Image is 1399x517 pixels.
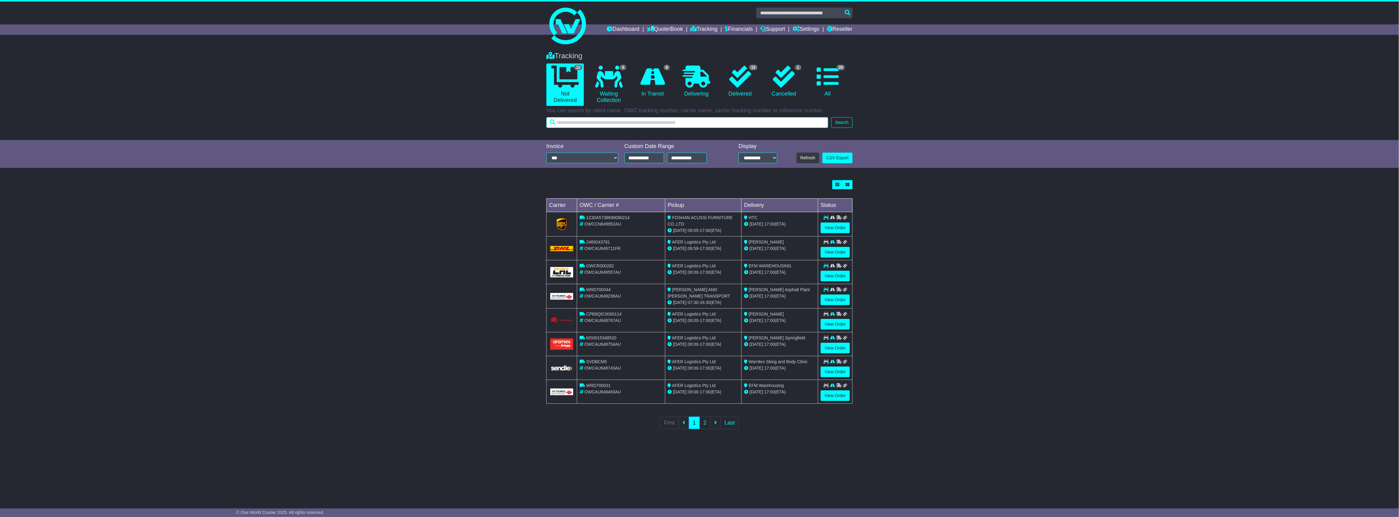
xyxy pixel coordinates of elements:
[673,246,687,251] span: [DATE]
[750,318,763,323] span: [DATE]
[750,389,763,394] span: [DATE]
[584,246,621,251] span: OWCAU649711FR
[797,153,819,163] button: Refresh
[764,246,775,251] span: 17:00
[760,24,785,35] a: Support
[749,65,757,70] span: 13
[699,417,710,429] a: 2
[700,270,710,275] span: 17:00
[700,318,710,323] span: 17:00
[586,215,630,220] span: 1Z30A5738699080214
[691,24,717,35] a: Tracking
[749,240,784,244] span: [PERSON_NAME]
[584,389,621,394] span: OWCAU648483AU
[809,63,847,99] a: 26 All
[607,24,639,35] a: Dashboard
[689,417,700,429] a: 1
[749,287,810,292] span: [PERSON_NAME] Asphalt Plant
[822,153,853,163] a: CSV Export
[546,143,618,150] div: Invoice
[574,65,582,70] span: 12
[821,247,850,258] a: View Order
[744,341,815,348] div: (ETA)
[673,389,687,394] span: [DATE]
[584,270,621,275] span: OWCAU649557AU
[700,342,710,347] span: 17:00
[764,342,775,347] span: 17:00
[764,222,775,226] span: 17:00
[673,342,687,347] span: [DATE]
[664,65,670,70] span: 8
[821,222,850,233] a: View Order
[821,367,850,377] a: View Order
[821,319,850,330] a: View Order
[700,366,710,371] span: 17:00
[749,312,784,316] span: [PERSON_NAME]
[749,383,784,388] span: EFM Warehousing
[688,228,699,233] span: 09:05
[749,263,791,268] span: EFM WAREHOUSING
[550,317,573,324] img: GetCarrierServiceLogo
[590,63,628,106] a: 4 Waiting Collection
[744,293,815,299] div: (ETA)
[750,270,763,275] span: [DATE]
[586,359,607,364] span: SVDBCM5
[546,63,584,106] a: 12 Not Delivered
[668,227,739,234] div: - (ETA)
[764,270,775,275] span: 17:00
[700,228,710,233] span: 17:00
[749,215,757,220] span: HTC
[744,365,815,371] div: (ETA)
[550,365,573,371] img: GetCarrierServiceLogo
[672,312,716,316] span: AFER Logistics Pty Ltd
[700,246,710,251] span: 17:00
[668,317,739,324] div: - (ETA)
[668,215,733,226] span: FOSHAN ACUSSI FURNITURE CO.,LTD
[749,335,805,340] span: [PERSON_NAME] Springfield
[837,65,845,70] span: 26
[546,107,853,114] p: You can search by client name, OWC tracking number, carrier name, carrier tracking number or refe...
[721,417,739,429] a: Last
[672,359,716,364] span: AFER Logistics Pty Ltd
[672,383,716,388] span: AFER Logistics Pty Ltd
[668,341,739,348] div: - (ETA)
[586,240,610,244] span: 2469243781
[672,240,716,244] span: AFER Logistics Pty Ltd
[700,300,710,305] span: 16:30
[750,222,763,226] span: [DATE]
[577,199,665,212] td: OWC / Carrier #
[827,24,853,35] a: Reseller
[764,318,775,323] span: 17:00
[688,270,699,275] span: 09:00
[821,343,850,353] a: View Order
[668,269,739,276] div: - (ETA)
[547,199,577,212] td: Carrier
[584,318,621,323] span: OWCAU648767AU
[725,24,753,35] a: Financials
[668,245,739,252] div: - (ETA)
[793,24,819,35] a: Settings
[584,294,621,298] span: OWCAU649236AU
[764,366,775,371] span: 17:00
[673,300,687,305] span: [DATE]
[700,389,710,394] span: 17:00
[818,199,853,212] td: Status
[586,263,614,268] span: OWCR000282
[668,389,739,395] div: - (ETA)
[744,269,815,276] div: (ETA)
[550,267,573,277] img: GetCarrierServiceLogo
[688,342,699,347] span: 09:00
[764,389,775,394] span: 17:00
[678,63,715,99] a: Delivering
[620,65,626,70] span: 4
[584,222,621,226] span: OWCCN649852AU
[764,294,775,298] span: 17:00
[584,366,621,371] span: OWCAU648743AU
[821,390,850,401] a: View Order
[543,52,856,60] div: Tracking
[688,366,699,371] span: 09:00
[672,263,716,268] span: AFER Logistics Pty Ltd
[673,228,687,233] span: [DATE]
[750,246,763,251] span: [DATE]
[236,510,324,515] span: © One World Courier 2025. All rights reserved.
